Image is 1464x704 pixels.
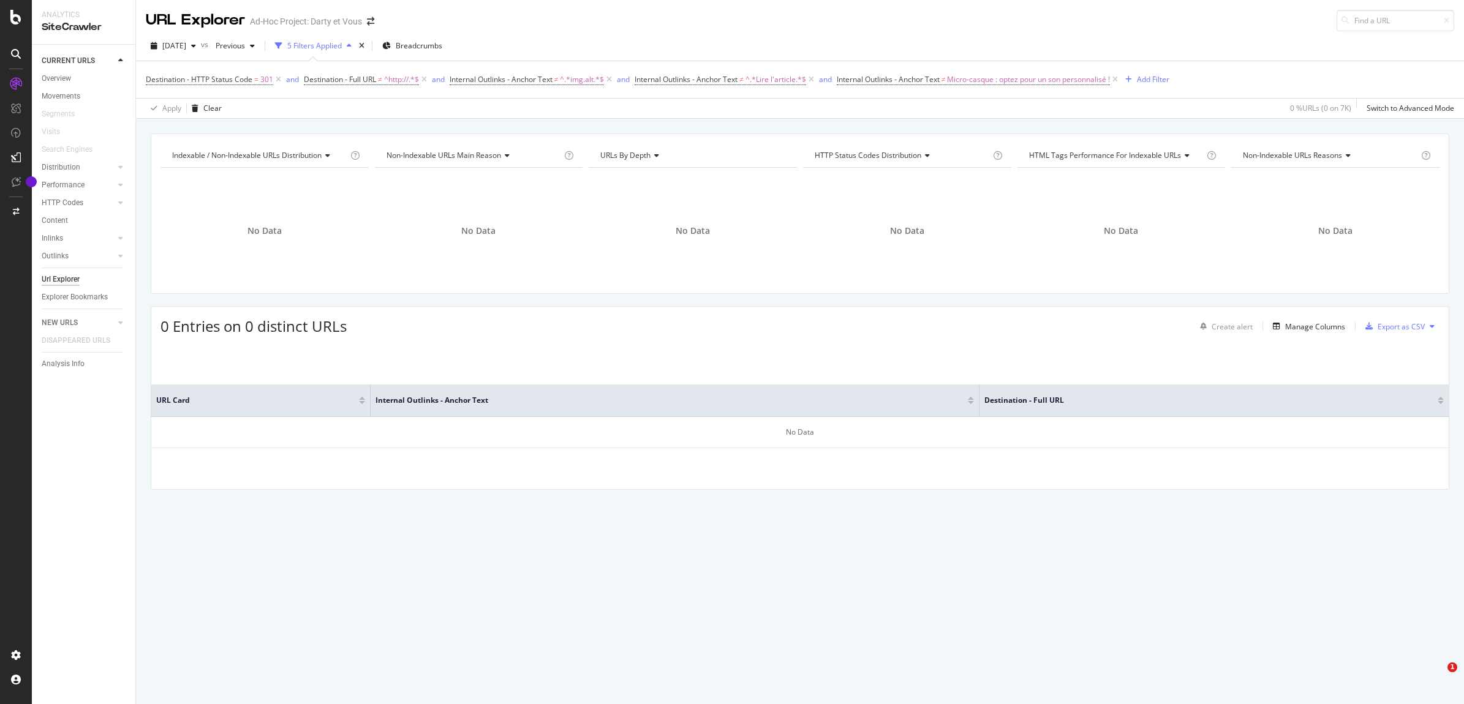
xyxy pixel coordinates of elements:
[1120,72,1169,87] button: Add Filter
[1318,225,1353,237] span: No Data
[26,176,37,187] div: Tooltip anchor
[1290,103,1351,113] div: 0 % URLs ( 0 on 7K )
[203,103,222,113] div: Clear
[42,250,115,263] a: Outlinks
[1422,662,1452,692] iframe: Intercom live chat
[42,358,127,370] a: Analysis Info
[837,74,940,84] span: Internal Outlinks - Anchor Text
[42,161,115,174] a: Distribution
[739,74,744,84] span: ≠
[162,40,186,51] span: 2025 Oct. 6th
[170,146,348,165] h4: Indexable / Non-Indexable URLs Distribution
[187,99,222,118] button: Clear
[676,225,710,237] span: No Data
[286,73,299,85] button: and
[146,99,181,118] button: Apply
[819,73,832,85] button: and
[396,40,442,51] span: Breadcrumbs
[42,179,85,192] div: Performance
[461,225,496,237] span: No Data
[598,146,786,165] h4: URLs by Depth
[42,179,115,192] a: Performance
[384,71,419,88] span: ^http://.*$
[42,72,127,85] a: Overview
[560,71,604,88] span: ^.*img.alt.*$
[270,36,357,56] button: 5 Filters Applied
[42,10,126,20] div: Analytics
[211,36,260,56] button: Previous
[201,39,211,50] span: vs
[146,36,201,56] button: [DATE]
[160,316,347,336] span: 0 Entries on 0 distinct URLs
[42,334,123,347] a: DISAPPEARED URLS
[812,146,990,165] h4: HTTP Status Codes Distribution
[384,146,562,165] h4: Non-Indexable URLs Main Reason
[42,214,127,227] a: Content
[1378,321,1425,332] div: Export as CSV
[1195,316,1253,336] button: Create alert
[42,90,127,103] a: Movements
[247,225,282,237] span: No Data
[42,316,115,329] a: NEW URLS
[286,74,299,84] div: and
[42,316,78,329] div: NEW URLS
[42,334,110,347] div: DISAPPEARED URLS
[304,74,376,84] span: Destination - Full URL
[146,10,245,31] div: URL Explorer
[42,197,115,209] a: HTTP Codes
[1027,146,1205,165] h4: HTML Tags Performance for Indexable URLs
[287,40,342,51] div: 5 Filters Applied
[42,108,75,121] div: Segments
[156,395,356,406] span: URL Card
[42,90,80,103] div: Movements
[600,150,651,160] span: URLs by Depth
[1243,150,1342,160] span: Non-Indexable URLs Reasons
[947,71,1110,88] span: Micro-casque : optez pour un son personnalisé !
[617,74,630,84] div: and
[146,74,252,84] span: Destination - HTTP Status Code
[367,17,374,26] div: arrow-right-arrow-left
[42,125,72,138] a: Visits
[357,40,367,52] div: times
[42,143,92,156] div: Search Engines
[387,150,501,160] span: Non-Indexable URLs Main Reason
[941,74,946,84] span: ≠
[42,161,80,174] div: Distribution
[42,20,126,34] div: SiteCrawler
[250,15,362,28] div: Ad-Hoc Project: Darty et Vous
[42,273,80,286] div: Url Explorer
[42,125,60,138] div: Visits
[745,71,806,88] span: ^.*Lire l'article.*$
[635,74,738,84] span: Internal Outlinks - Anchor Text
[1104,225,1138,237] span: No Data
[42,232,63,245] div: Inlinks
[42,197,83,209] div: HTTP Codes
[1337,10,1454,31] input: Find a URL
[1285,321,1345,332] div: Manage Columns
[42,54,115,67] a: CURRENT URLS
[617,73,630,85] button: and
[890,225,924,237] span: No Data
[42,214,68,227] div: Content
[554,74,559,84] span: ≠
[1362,99,1454,118] button: Switch to Advanced Mode
[432,73,445,85] button: and
[254,74,258,84] span: =
[42,291,108,304] div: Explorer Bookmarks
[162,103,181,113] div: Apply
[211,40,245,51] span: Previous
[260,71,273,88] span: 301
[1447,662,1457,672] span: 1
[151,417,1449,448] div: No Data
[450,74,553,84] span: Internal Outlinks - Anchor Text
[42,54,95,67] div: CURRENT URLS
[172,150,322,160] span: Indexable / Non-Indexable URLs distribution
[378,74,382,84] span: ≠
[377,36,447,56] button: Breadcrumbs
[984,395,1419,406] span: Destination - Full URL
[42,358,85,370] div: Analysis Info
[1360,316,1425,336] button: Export as CSV
[42,273,127,286] a: Url Explorer
[432,74,445,84] div: and
[42,108,87,121] a: Segments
